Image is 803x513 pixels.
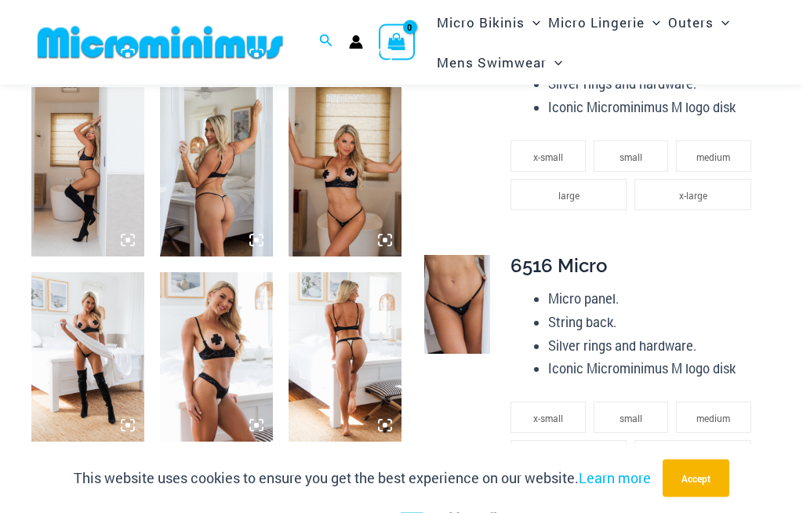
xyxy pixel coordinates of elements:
span: Menu Toggle [547,42,562,82]
li: large [511,441,627,472]
img: Nights Fall Silver Leopard 1036 Bra 6046 Thong [160,273,273,442]
a: Mens SwimwearMenu ToggleMenu Toggle [433,42,566,82]
span: Mens Swimwear [437,42,547,82]
img: Nights Fall Silver Leopard 1036 Bra 6046 Thong [289,273,401,442]
li: medium [676,141,751,173]
span: medium [696,151,730,164]
li: small [594,141,669,173]
img: Nights Fall Silver Leopard 1036 Bra 6516 Micro [289,88,401,257]
a: Account icon link [349,35,363,49]
img: Nights Fall Silver Leopard 1036 Bra 6516 Micro [31,88,144,257]
li: Iconic Microminimus M logo disk [548,96,758,120]
li: x-large [634,441,750,472]
a: Search icon link [319,32,333,53]
span: 6516 Micro [511,255,607,278]
a: OutersMenu ToggleMenu Toggle [664,2,733,42]
span: x-large [679,190,707,202]
span: Menu Toggle [645,2,660,42]
span: x-small [533,151,563,164]
span: Menu Toggle [525,2,540,42]
li: x-large [634,180,750,211]
li: String back. [548,311,758,335]
li: x-small [511,141,586,173]
span: medium [696,413,730,425]
img: Nights Fall Silver Leopard 6516 Micro [424,256,490,355]
img: MM SHOP LOGO FLAT [31,25,289,60]
button: Accept [663,460,729,497]
a: Learn more [579,468,651,487]
li: x-small [511,402,586,434]
p: This website uses cookies to ensure you get the best experience on our website. [74,467,651,490]
span: Micro Lingerie [548,2,645,42]
span: small [620,151,642,164]
a: View Shopping Cart, empty [379,24,415,60]
a: Micro BikinisMenu ToggleMenu Toggle [433,2,544,42]
span: small [620,413,642,425]
span: x-small [533,413,563,425]
span: large [558,190,580,202]
img: Nights Fall Silver Leopard 1036 Bra 6516 Micro [31,273,144,442]
li: Silver rings and hardware. [548,335,758,358]
li: small [594,402,669,434]
a: Micro LingerieMenu ToggleMenu Toggle [544,2,664,42]
li: Micro panel. [548,288,758,311]
span: Menu Toggle [714,2,729,42]
li: medium [676,402,751,434]
li: large [511,180,627,211]
span: Outers [668,2,714,42]
span: Micro Bikinis [437,2,525,42]
li: Iconic Microminimus M logo disk [548,358,758,381]
img: Nights Fall Silver Leopard 1036 Bra 6516 Micro [160,88,273,257]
